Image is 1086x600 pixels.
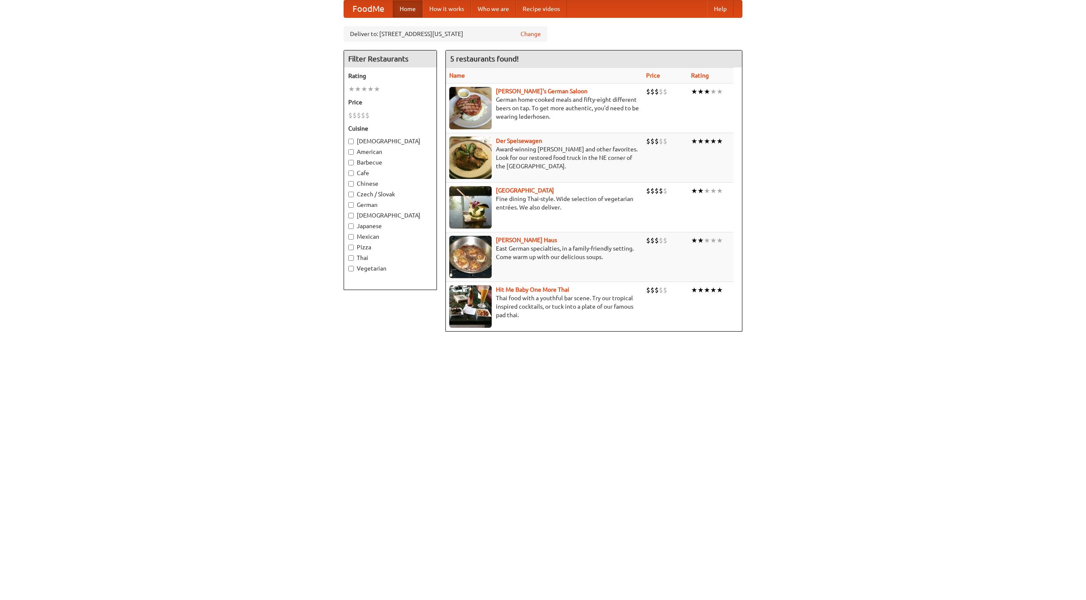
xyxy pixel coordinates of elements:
li: $ [655,87,659,96]
label: Japanese [348,222,432,230]
li: ★ [704,186,710,195]
label: Thai [348,254,432,262]
li: ★ [710,186,717,195]
li: ★ [710,87,717,96]
li: $ [659,186,663,195]
li: $ [659,236,663,245]
li: ★ [717,236,723,245]
li: ★ [704,285,710,295]
li: ★ [348,84,355,94]
li: ★ [717,87,723,96]
input: Barbecue [348,160,354,165]
li: $ [646,285,650,295]
a: Help [707,0,733,17]
input: Cafe [348,170,354,176]
a: Rating [691,72,709,79]
li: $ [650,236,655,245]
input: Czech / Slovak [348,192,354,197]
label: Barbecue [348,158,432,167]
p: Thai food with a youthful bar scene. Try our tropical inspired cocktails, or tuck into a plate of... [449,294,639,319]
label: Cafe [348,169,432,177]
a: Name [449,72,465,79]
b: [PERSON_NAME] Haus [496,237,557,243]
a: Recipe videos [516,0,567,17]
input: Vegetarian [348,266,354,271]
label: Pizza [348,243,432,251]
li: $ [365,111,369,120]
li: ★ [361,84,367,94]
img: satay.jpg [449,186,492,229]
input: American [348,149,354,155]
li: $ [357,111,361,120]
li: $ [361,111,365,120]
li: ★ [697,137,704,146]
li: $ [646,137,650,146]
li: ★ [704,87,710,96]
p: Award-winning [PERSON_NAME] and other favorites. Look for our restored food truck in the NE corne... [449,145,639,170]
h4: Filter Restaurants [344,50,437,67]
li: ★ [691,137,697,146]
p: German home-cooked meals and fifty-eight different beers on tap. To get more authentic, you'd nee... [449,95,639,121]
li: $ [650,137,655,146]
li: $ [650,285,655,295]
li: ★ [704,236,710,245]
a: Price [646,72,660,79]
li: $ [348,111,353,120]
li: $ [663,137,667,146]
p: Fine dining Thai-style. Wide selection of vegetarian entrées. We also deliver. [449,195,639,212]
div: Deliver to: [STREET_ADDRESS][US_STATE] [344,26,547,42]
li: ★ [691,87,697,96]
li: $ [659,87,663,96]
li: $ [663,285,667,295]
img: kohlhaus.jpg [449,236,492,278]
input: [DEMOGRAPHIC_DATA] [348,139,354,144]
li: $ [650,87,655,96]
li: ★ [704,137,710,146]
li: $ [659,137,663,146]
li: $ [646,87,650,96]
ng-pluralize: 5 restaurants found! [450,55,519,63]
li: $ [650,186,655,195]
li: $ [655,236,659,245]
li: ★ [697,87,704,96]
li: ★ [697,186,704,195]
b: [PERSON_NAME]'s German Saloon [496,88,588,95]
li: ★ [710,285,717,295]
a: How it works [423,0,471,17]
li: ★ [710,137,717,146]
label: Vegetarian [348,264,432,273]
a: [GEOGRAPHIC_DATA] [496,187,554,194]
li: $ [659,285,663,295]
input: [DEMOGRAPHIC_DATA] [348,213,354,218]
h5: Rating [348,72,432,80]
li: $ [663,236,667,245]
label: American [348,148,432,156]
label: Mexican [348,232,432,241]
p: East German specialties, in a family-friendly setting. Come warm up with our delicious soups. [449,244,639,261]
label: [DEMOGRAPHIC_DATA] [348,211,432,220]
li: ★ [355,84,361,94]
label: [DEMOGRAPHIC_DATA] [348,137,432,145]
li: ★ [710,236,717,245]
a: Home [393,0,423,17]
li: $ [655,186,659,195]
img: esthers.jpg [449,87,492,129]
a: Der Speisewagen [496,137,542,144]
input: Chinese [348,181,354,187]
label: Czech / Slovak [348,190,432,198]
li: $ [663,186,667,195]
img: speisewagen.jpg [449,137,492,179]
li: $ [646,236,650,245]
li: ★ [691,236,697,245]
input: German [348,202,354,208]
img: babythai.jpg [449,285,492,328]
b: Hit Me Baby One More Thai [496,286,569,293]
li: ★ [367,84,374,94]
li: ★ [697,236,704,245]
a: Change [521,30,541,38]
li: ★ [374,84,380,94]
li: $ [655,285,659,295]
h5: Price [348,98,432,106]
